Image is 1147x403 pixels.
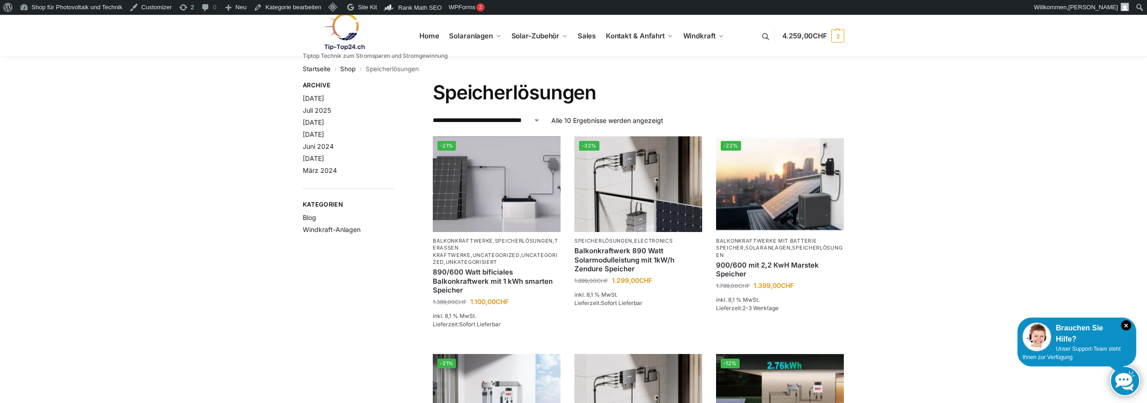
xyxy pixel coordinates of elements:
a: Solaranlagen [445,15,505,57]
nav: Cart contents [782,15,844,58]
img: Benutzerbild von Rupert Spoddig [1121,3,1129,11]
bdi: 1.399,00 [754,281,794,289]
span: Rank Math SEO [398,4,442,11]
a: 4.259,00CHF 2 [782,22,844,50]
a: [DATE] [303,94,324,102]
p: inkl. 8,1 % MwSt. [574,291,702,299]
span: / [330,66,340,73]
p: , , , , , [433,238,561,266]
a: [DATE] [303,154,324,162]
p: Alle 10 Ergebnisse werden angezeigt [551,116,663,125]
a: -32%Balkonkraftwerk 890 Watt Solarmodulleistung mit 1kW/h Zendure Speicher [574,136,702,232]
img: Balkonkraftwerk 890 Watt Solarmodulleistung mit 1kW/h Zendure Speicher [574,136,702,232]
span: CHF [597,277,608,284]
a: Speicherlösungen [716,244,842,258]
span: Lieferzeit: [574,299,642,306]
a: Terassen Kraftwerke [433,238,558,258]
span: Lieferzeit: [716,305,779,311]
span: CHF [738,282,750,289]
a: Sales [573,15,599,57]
span: Kategorien [303,200,395,209]
a: Speicherlösungen [495,238,553,244]
a: Juni 2024 [303,142,334,150]
span: CHF [455,299,467,305]
a: Startseite [303,65,330,73]
a: Solar-Zubehör [507,15,571,57]
span: Site Kit [358,4,377,11]
a: Blog [303,214,316,221]
a: Windkraft [679,15,728,57]
a: [DATE] [303,130,324,138]
a: Solaranlagen [745,244,790,251]
a: Balkonkraftwerk 890 Watt Solarmodulleistung mit 1kW/h Zendure Speicher [574,246,702,274]
select: Shop-Reihenfolge [433,116,540,125]
span: / [355,66,365,73]
span: Sofort Lieferbar [601,299,642,306]
p: , [574,238,702,244]
span: Windkraft [683,31,716,40]
bdi: 1.399,00 [433,299,467,305]
span: [PERSON_NAME] [1068,4,1118,11]
bdi: 1.299,00 [612,276,652,284]
img: ASE 1000 Batteriespeicher [433,136,561,232]
a: Windkraft-Anlagen [303,226,361,233]
a: 900/600 mit 2,2 KwH Marstek Speicher [716,261,844,279]
div: Brauchen Sie Hilfe? [1022,323,1131,345]
a: Balkonkraftwerke [433,238,493,244]
span: Unser Support-Team steht Ihnen zur Verfügung [1022,346,1121,360]
button: Close filters [395,81,400,92]
p: Tiptop Technik zum Stromsparen und Stromgewinnung [303,53,448,59]
a: Balkonkraftwerke mit Batterie Speicher [716,238,817,251]
h1: Speicherlösungen [433,81,844,104]
a: Unkategorisiert [446,259,498,265]
a: Juli 2025 [303,106,331,114]
a: [DATE] [303,118,324,126]
a: Electronics [634,238,673,244]
span: 2-3 Werktage [742,305,779,311]
span: CHF [496,298,509,305]
a: -22%Balkonkraftwerk mit Marstek Speicher [716,136,844,232]
a: 890/600 Watt bificiales Balkonkraftwerk mit 1 kWh smarten Speicher [433,268,561,295]
a: -21%ASE 1000 Batteriespeicher [433,136,561,232]
span: Lieferzeit: [433,321,501,328]
img: Solaranlagen, Speicheranlagen und Energiesparprodukte [303,13,384,50]
a: Uncategorized [473,252,520,258]
div: 2 [476,3,485,12]
span: Sofort Lieferbar [459,321,501,328]
p: inkl. 8,1 % MwSt. [433,312,561,320]
span: Sales [578,31,596,40]
span: Solaranlagen [449,31,493,40]
img: Customer service [1022,323,1051,351]
a: Speicherlösungen [574,238,632,244]
span: Archive [303,81,395,90]
i: Schließen [1121,320,1131,330]
nav: Breadcrumb [303,57,844,81]
p: , , [716,238,844,259]
a: Uncategorized [433,252,558,265]
span: CHF [781,281,794,289]
bdi: 1.899,00 [574,277,608,284]
span: 4.259,00 [782,31,827,40]
a: Shop [340,65,355,73]
span: CHF [813,31,827,40]
span: Kontakt & Anfahrt [606,31,665,40]
bdi: 1.799,00 [716,282,750,289]
a: Kontakt & Anfahrt [602,15,677,57]
span: Solar-Zubehör [511,31,560,40]
img: Balkonkraftwerk mit Marstek Speicher [716,136,844,232]
span: 2 [831,30,844,43]
span: CHF [639,276,652,284]
a: März 2024 [303,166,337,174]
p: inkl. 8,1 % MwSt. [716,296,844,304]
bdi: 1.100,00 [470,298,509,305]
